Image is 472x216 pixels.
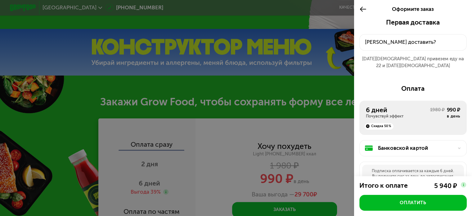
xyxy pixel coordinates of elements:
[430,107,444,119] div: 1980 ₽
[447,106,460,114] div: 990 ₽
[366,106,430,114] div: 6 дней
[359,18,467,26] div: Первая доставка
[359,85,467,92] div: Оплата
[378,144,453,152] div: Банковской картой
[359,56,467,69] div: [DATE][DEMOGRAPHIC_DATA] привезем еду на 22 и [DATE][DEMOGRAPHIC_DATA]
[365,38,461,46] div: [PERSON_NAME] доставить?
[392,6,434,12] span: Оформите заказ
[359,195,467,211] button: Оплатить
[366,114,430,119] div: Почувствуй эффект
[447,114,460,119] div: в день
[434,182,457,190] div: 5 940 ₽
[400,200,426,206] div: Оплатить
[359,182,419,190] div: Итого к оплате
[362,165,464,183] div: Подписка оплачивается за каждые 6 дней. Вы получите смс за день до автосписания.
[359,34,467,51] button: [PERSON_NAME] доставить?
[365,123,394,130] div: Скидка 50%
